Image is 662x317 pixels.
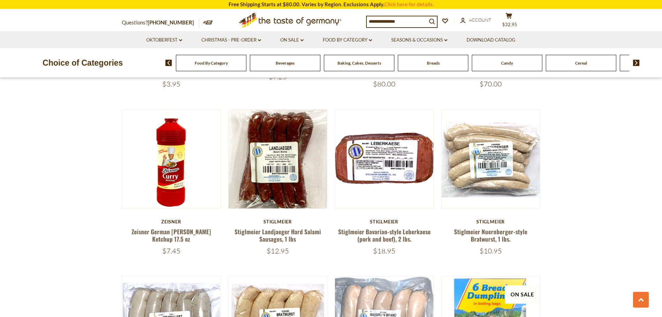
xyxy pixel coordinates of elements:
img: Zeisner German Curry Ketchup 17.5 oz [122,110,221,208]
button: $32.95 [499,13,520,30]
span: Account [469,17,491,23]
div: Stiglmeier [441,219,541,224]
span: $18.95 [373,246,395,255]
span: $3.95 [162,80,180,88]
a: Stiglmeier Landjaeger Hard Salami Sausages, 1 lbs [235,227,321,243]
a: Zeisner German [PERSON_NAME] Ketchup 17.5 oz [132,227,211,243]
span: $70.00 [479,80,502,88]
p: Questions? [122,18,199,27]
a: Beverages [276,60,295,66]
div: Zeisner [122,219,221,224]
a: [PHONE_NUMBER] [148,19,194,25]
a: Stiglmeier Nuernberger-style Bratwurst, 1 lbs. [454,227,527,243]
a: Seasons & Occasions [391,36,447,44]
a: Stiglmeier Bavarian-style Leberkaese (pork and beef), 2 lbs. [338,227,431,243]
img: Stiglmeier Landjaeger Hard Salami Sausages, 1 lbs [229,110,327,208]
a: On Sale [280,36,304,44]
a: Breads [427,60,440,66]
span: $32.95 [502,22,517,27]
a: Click here for details. [384,1,434,7]
a: Candy [501,60,513,66]
a: Christmas - PRE-ORDER [201,36,261,44]
span: $10.95 [479,246,502,255]
img: previous arrow [165,60,172,66]
img: next arrow [633,60,640,66]
a: Baking, Cakes, Desserts [337,60,381,66]
a: Cereal [575,60,587,66]
a: Food By Category [323,36,372,44]
div: Stiglmeier [228,219,328,224]
a: Food By Category [195,60,228,66]
a: Download Catalog [467,36,515,44]
img: Stiglmeier Nuernberger-style Bratwurst, 1 lbs. [441,110,540,208]
a: Account [460,16,491,24]
div: Stiglmeier [335,219,434,224]
span: $80.00 [373,80,395,88]
a: Oktoberfest [146,36,182,44]
img: Stiglmeier Bavarian-style Leberkaese (pork and beef), 2 lbs. [335,110,434,208]
span: $12.95 [267,246,289,255]
span: $7.45 [162,246,180,255]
